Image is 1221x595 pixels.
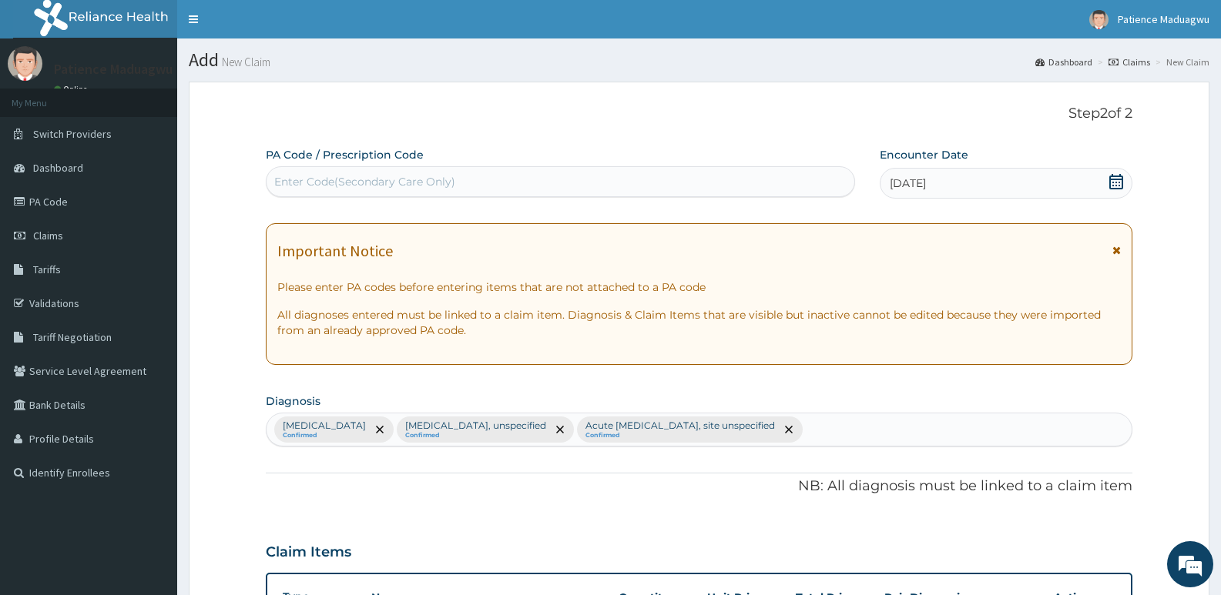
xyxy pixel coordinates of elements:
[1089,10,1109,29] img: User Image
[373,423,387,436] span: remove selection option
[782,423,796,436] span: remove selection option
[1118,12,1209,26] span: Patience Maduagwu
[405,432,546,440] small: Confirmed
[219,56,270,68] small: New Claim
[266,476,1132,496] p: NB: All diagnosis must be linked to a claim item
[33,262,61,276] span: Tariffs
[1152,55,1209,69] li: New Claim
[189,50,1209,70] h1: Add
[283,420,366,432] p: [MEDICAL_DATA]
[585,432,775,440] small: Confirmed
[33,229,63,242] span: Claims
[33,127,112,141] span: Switch Providers
[585,420,775,432] p: Acute [MEDICAL_DATA], site unspecified
[54,84,91,95] a: Online
[890,175,926,191] span: [DATE]
[553,423,567,436] span: remove selection option
[277,307,1121,338] p: All diagnoses entered must be linked to a claim item. Diagnosis & Claim Items that are visible bu...
[405,420,546,432] p: [MEDICAL_DATA], unspecified
[880,147,968,162] label: Encounter Date
[266,105,1132,122] p: Step 2 of 2
[33,161,83,175] span: Dashboard
[1035,55,1092,69] a: Dashboard
[277,242,393,259] h1: Important Notice
[33,330,112,344] span: Tariff Negotiation
[266,393,320,409] label: Diagnosis
[8,46,42,81] img: User Image
[283,432,366,440] small: Confirmed
[266,147,424,162] label: PA Code / Prescription Code
[277,279,1121,295] p: Please enter PA codes before entering items that are not attached to a PA code
[266,544,351,561] h3: Claim Items
[54,62,173,76] p: Patience Maduagwu
[1109,55,1150,69] a: Claims
[274,174,455,189] div: Enter Code(Secondary Care Only)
